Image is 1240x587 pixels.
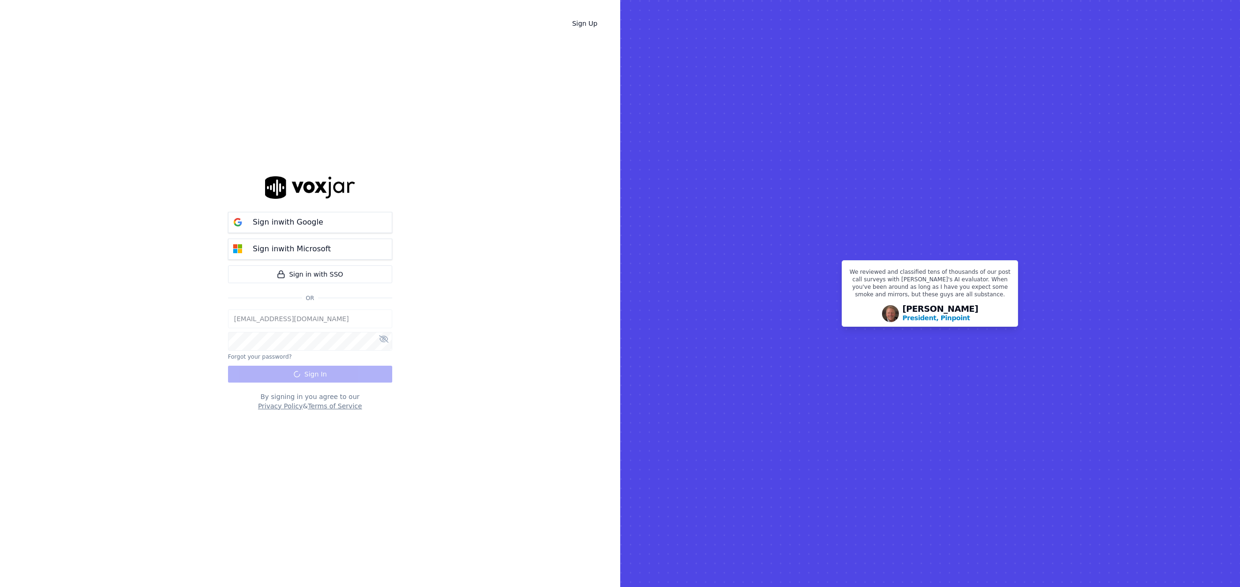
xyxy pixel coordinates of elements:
[228,309,392,328] input: Email
[308,401,362,411] button: Terms of Service
[564,15,605,32] a: Sign Up
[903,305,979,323] div: [PERSON_NAME]
[228,213,247,232] img: google Sign in button
[228,392,392,411] div: By signing in you agree to our &
[228,265,392,283] a: Sign in with SSO
[253,243,331,255] p: Sign in with Microsoft
[253,217,323,228] p: Sign in with Google
[258,401,303,411] button: Privacy Policy
[228,240,247,258] img: microsoft Sign in button
[848,268,1012,302] p: We reviewed and classified tens of thousands of our post call surveys with [PERSON_NAME]'s AI eva...
[228,212,392,233] button: Sign inwith Google
[882,305,899,322] img: Avatar
[302,294,318,302] span: Or
[228,353,292,361] button: Forgot your password?
[228,239,392,260] button: Sign inwith Microsoft
[903,313,970,323] p: President, Pinpoint
[265,176,355,198] img: logo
